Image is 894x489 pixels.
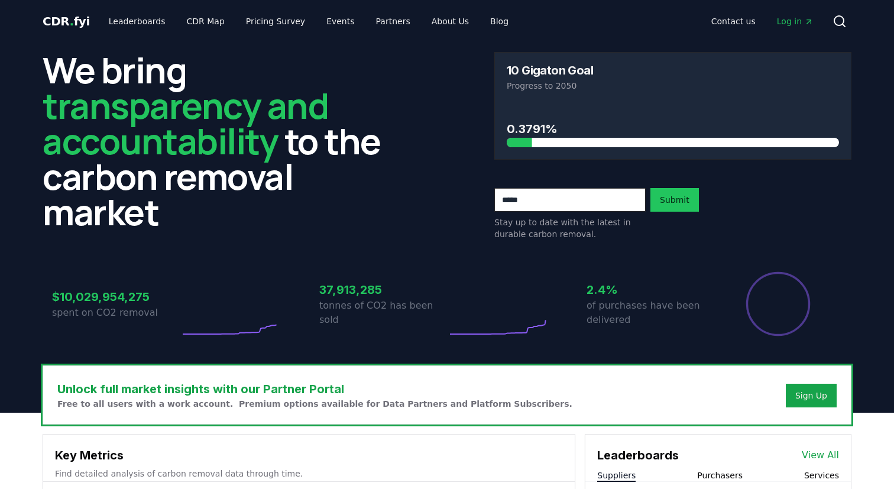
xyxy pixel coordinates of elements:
[57,398,572,410] p: Free to all users with a work account. Premium options available for Data Partners and Platform S...
[507,80,839,92] p: Progress to 2050
[507,64,593,76] h3: 10 Gigaton Goal
[697,469,743,481] button: Purchasers
[587,281,714,299] h3: 2.4%
[745,271,811,337] div: Percentage of sales delivered
[52,288,180,306] h3: $10,029,954,275
[43,81,328,165] span: transparency and accountability
[55,446,563,464] h3: Key Metrics
[597,469,636,481] button: Suppliers
[70,14,74,28] span: .
[507,120,839,138] h3: 0.3791%
[422,11,478,32] a: About Us
[777,15,814,27] span: Log in
[795,390,827,401] a: Sign Up
[99,11,518,32] nav: Main
[237,11,315,32] a: Pricing Survey
[767,11,823,32] a: Log in
[650,188,699,212] button: Submit
[99,11,175,32] a: Leaderboards
[43,14,90,28] span: CDR fyi
[494,216,646,240] p: Stay up to date with the latest in durable carbon removal.
[43,52,400,229] h2: We bring to the carbon removal market
[52,306,180,320] p: spent on CO2 removal
[43,13,90,30] a: CDR.fyi
[317,11,364,32] a: Events
[702,11,823,32] nav: Main
[177,11,234,32] a: CDR Map
[481,11,518,32] a: Blog
[57,380,572,398] h3: Unlock full market insights with our Partner Portal
[55,468,563,480] p: Find detailed analysis of carbon removal data through time.
[587,299,714,327] p: of purchases have been delivered
[367,11,420,32] a: Partners
[319,299,447,327] p: tonnes of CO2 has been sold
[804,469,839,481] button: Services
[802,448,839,462] a: View All
[319,281,447,299] h3: 37,913,285
[786,384,837,407] button: Sign Up
[597,446,679,464] h3: Leaderboards
[702,11,765,32] a: Contact us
